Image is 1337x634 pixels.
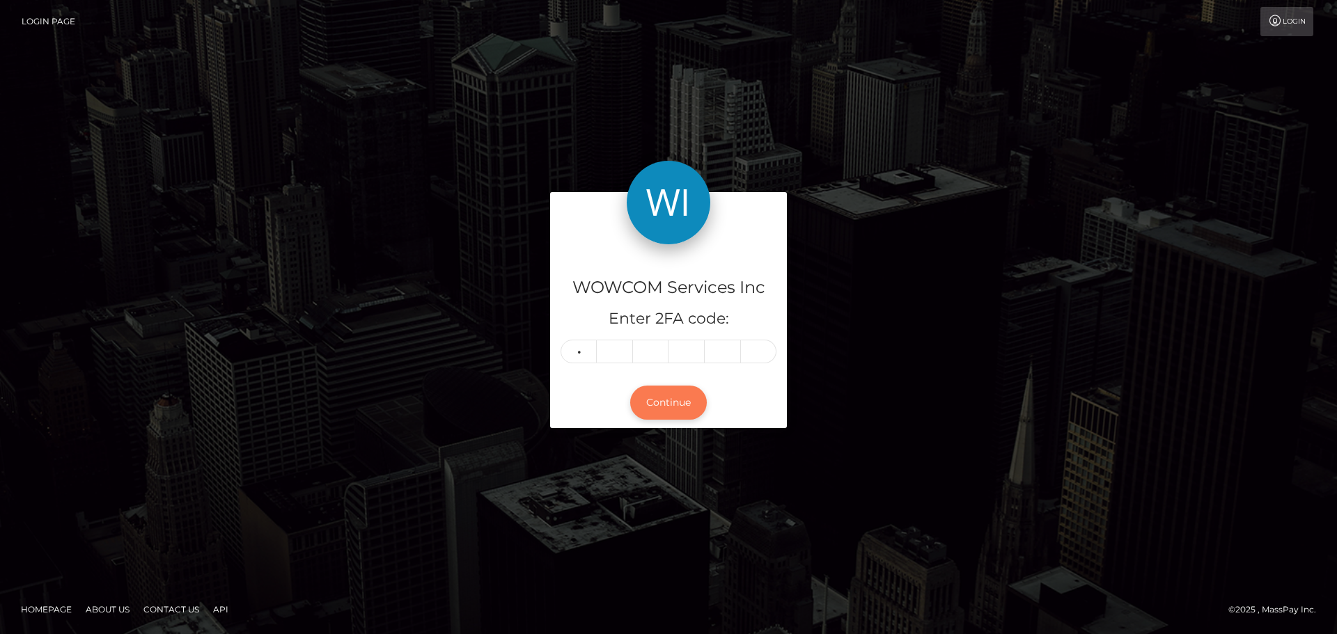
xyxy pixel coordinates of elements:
[138,599,205,620] a: Contact Us
[1260,7,1313,36] a: Login
[15,599,77,620] a: Homepage
[561,308,776,330] h5: Enter 2FA code:
[208,599,234,620] a: API
[561,276,776,300] h4: WOWCOM Services Inc
[1228,602,1327,617] div: © 2025 , MassPay Inc.
[627,161,710,244] img: WOWCOM Services Inc
[80,599,135,620] a: About Us
[630,386,707,420] button: Continue
[22,7,75,36] a: Login Page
